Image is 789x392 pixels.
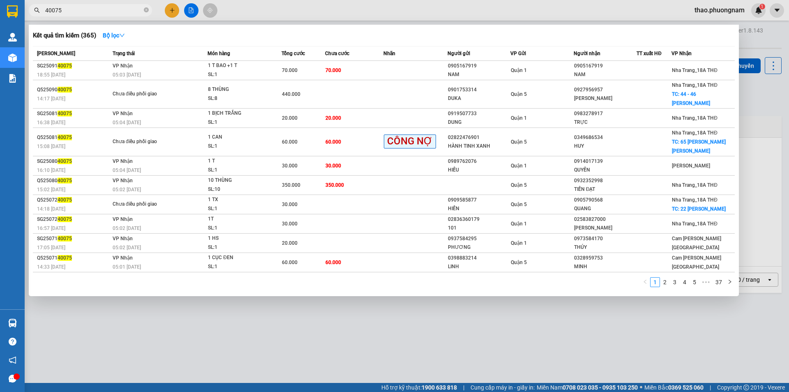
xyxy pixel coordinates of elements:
h3: Kết quả tìm kiếm ( 365 ) [33,31,96,40]
span: 17:05 [DATE] [37,245,65,251]
div: 8 THÙNG [208,85,270,94]
span: CÔNG NỢ [384,135,436,148]
div: 0937584295 [448,234,510,243]
div: SG25080 [37,157,110,166]
div: NAM [574,70,637,79]
span: Chưa cước [325,51,349,56]
span: down [119,32,125,38]
span: TC: 65 [PERSON_NAME] [PERSON_NAME] [672,139,726,154]
span: Quận 1 [511,221,527,227]
div: 0927956957 [574,86,637,94]
span: 40075 [58,111,72,116]
a: 3 [670,278,679,287]
div: 101 [448,224,510,232]
span: left [643,279,648,284]
span: message [9,375,16,383]
span: [PERSON_NAME] [672,163,710,169]
div: HIẾU [448,166,510,174]
span: Quận 5 [511,260,527,265]
span: 20.000 [325,115,341,121]
li: Next Page [725,277,735,287]
span: 60.000 [325,139,341,145]
span: Quận 5 [511,91,527,97]
span: 15:08 [DATE] [37,144,65,149]
span: 16:10 [DATE] [37,167,65,173]
span: 15:02 [DATE] [37,187,65,193]
span: 05:03 [DATE] [113,72,141,78]
div: 1 T BAO +1 T [208,61,270,70]
li: 4 [680,277,690,287]
li: 2 [660,277,670,287]
span: 16:38 [DATE] [37,120,65,125]
div: 0905167919 [448,62,510,70]
img: solution-icon [8,74,17,83]
a: 2 [660,278,669,287]
div: Q525071 [37,254,110,262]
a: 1 [651,278,660,287]
div: 0989762076 [448,157,510,166]
span: VP Nhận [671,51,692,56]
span: 40075 [58,87,72,93]
span: 40075 [58,197,72,203]
span: 350.000 [282,182,300,188]
div: 0398883214 [448,254,510,262]
span: Quận 5 [511,139,527,145]
li: 5 [690,277,699,287]
span: 05:02 [DATE] [113,245,141,251]
span: 60.000 [282,139,298,145]
span: 440.000 [282,91,300,97]
div: NAM [448,70,510,79]
span: ••• [699,277,713,287]
img: warehouse-icon [8,53,17,62]
span: 30.000 [282,163,298,169]
span: VP Nhận [113,255,133,261]
li: 3 [670,277,680,287]
div: 0919507733 [448,109,510,118]
div: 1T [208,215,270,224]
span: Nha Trang_18A THĐ [672,67,717,73]
span: Nha Trang_18A THĐ [672,82,717,88]
span: VP Nhận [113,236,133,241]
span: VP Nhận [113,63,133,69]
span: 70.000 [282,67,298,73]
div: TIẾN ĐẠT [574,185,637,194]
span: notification [9,356,16,364]
span: VP Nhận [113,111,133,116]
div: SL: 1 [208,70,270,79]
div: 0905790568 [574,196,637,204]
span: 40075 [58,178,72,183]
div: SG25072 [37,215,110,224]
div: 1 TX [208,195,270,204]
div: SL: 10 [208,185,270,194]
img: warehouse-icon [8,319,17,327]
span: search [34,7,40,13]
span: Quận 1 [511,115,527,121]
span: Quận 1 [511,163,527,169]
span: 30.000 [325,163,341,169]
span: 14:17 [DATE] [37,96,65,102]
span: right [727,279,732,284]
div: [PERSON_NAME] [574,224,637,232]
span: 350.000 [325,182,344,188]
span: TC: 22 [PERSON_NAME] [672,206,726,212]
div: Q525080 [37,176,110,185]
span: TC: 44 - 46 [PERSON_NAME] [672,91,710,106]
div: QUANG [574,204,637,213]
div: 0909585877 [448,196,510,204]
span: VP Nhận [113,216,133,222]
button: Bộ lọcdown [96,29,131,42]
div: SG25071 [37,234,110,243]
div: 0349686534 [574,133,637,142]
span: VP Nhận [113,178,133,183]
div: 02836360179 [448,215,510,224]
div: SL: 1 [208,118,270,127]
div: 1 BỊCH TRẮNG [208,109,270,118]
img: logo-vxr [7,5,18,18]
div: SL: 1 [208,166,270,175]
span: 20.000 [282,115,298,121]
div: QUYỀN [574,166,637,174]
span: 60.000 [325,260,341,265]
li: Previous Page [640,277,650,287]
span: VP Nhận [113,158,133,164]
img: warehouse-icon [8,33,17,42]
